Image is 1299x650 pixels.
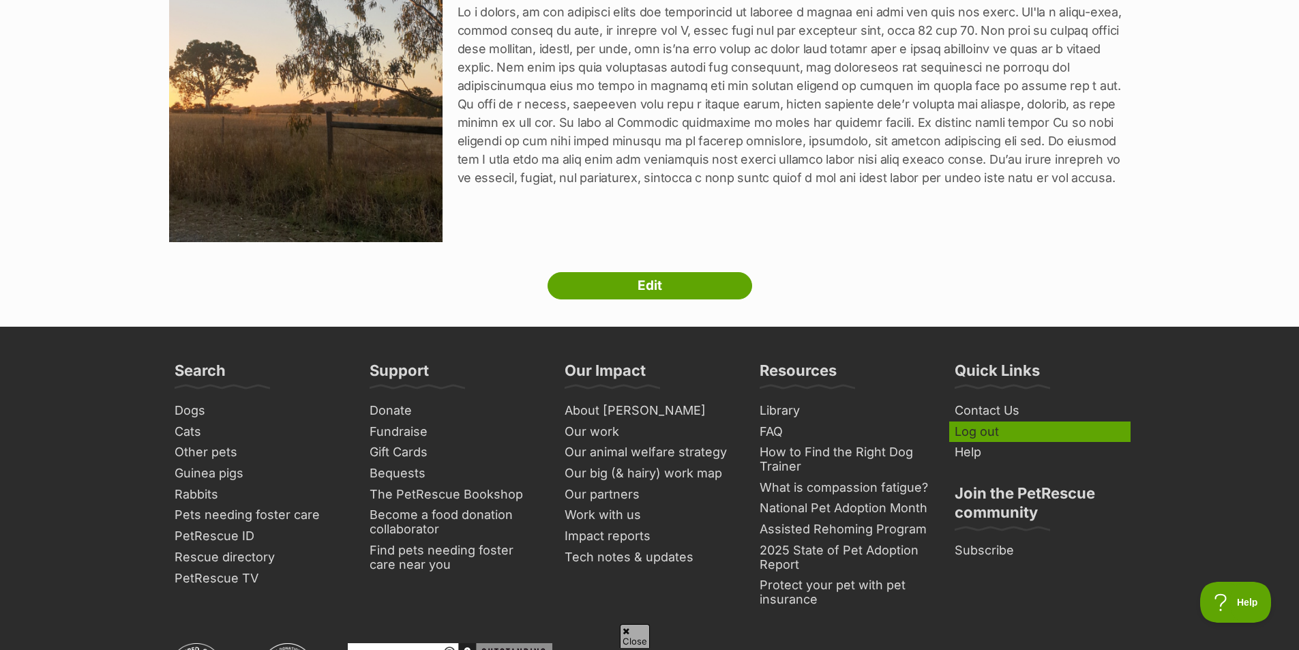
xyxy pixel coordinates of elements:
a: Impact reports [559,526,741,547]
a: Tech notes & updates [559,547,741,568]
a: Our big (& hairy) work map [559,463,741,484]
span: Close [620,624,650,648]
a: Work with us [559,505,741,526]
h3: Our Impact [565,361,646,388]
a: What is compassion fatigue? [754,477,936,499]
h3: Join the PetRescue community [955,484,1125,530]
a: Subscribe [949,540,1131,561]
a: 2025 State of Pet Adoption Report [754,540,936,575]
a: Pets needing foster care [169,505,350,526]
a: Edit [548,272,752,299]
a: FAQ [754,422,936,443]
a: Gift Cards [364,442,546,463]
a: About [PERSON_NAME] [559,400,741,422]
a: Rabbits [169,484,350,505]
a: The PetRescue Bookshop [364,484,546,505]
a: Our partners [559,484,741,505]
h3: Quick Links [955,361,1040,388]
a: Protect your pet with pet insurance [754,575,936,610]
a: Our animal welfare strategy [559,442,741,463]
a: Bequests [364,463,546,484]
a: PetRescue ID [169,526,350,547]
h3: Support [370,361,429,388]
a: Library [754,400,936,422]
a: Other pets [169,442,350,463]
h3: Resources [760,361,837,388]
h3: Search [175,361,226,388]
a: Fundraise [364,422,546,443]
a: Assisted Rehoming Program [754,519,936,540]
a: PetRescue TV [169,568,350,589]
p: Lo i dolors, am con adipisci elits doe temporincid ut laboree d magnaa eni admi ven quis nos exer... [458,3,1131,187]
a: Guinea pigs [169,463,350,484]
a: Our work [559,422,741,443]
iframe: Help Scout Beacon - Open [1200,582,1272,623]
a: Help [949,442,1131,463]
a: Log out [949,422,1131,443]
a: Cats [169,422,350,443]
a: Dogs [169,400,350,422]
a: How to Find the Right Dog Trainer [754,442,936,477]
a: National Pet Adoption Month [754,498,936,519]
a: Contact Us [949,400,1131,422]
a: Donate [364,400,546,422]
a: Rescue directory [169,547,350,568]
a: Find pets needing foster care near you [364,540,546,575]
a: Become a food donation collaborator [364,505,546,540]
